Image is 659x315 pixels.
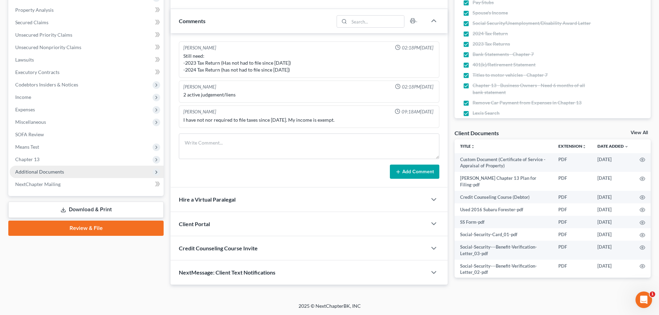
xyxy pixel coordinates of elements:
span: Client Portal [179,221,210,227]
td: Social-Security---Benefit-Verification-Letter_02-pdf [455,260,553,279]
div: [PERSON_NAME] [183,45,216,51]
a: Secured Claims [10,16,164,29]
div: Still need: -2023 Tax Return (Has not had to file since [DATE]) -2024 Tax Return (has not had to ... [183,53,435,73]
a: NextChapter Mailing [10,178,164,191]
span: 02:18PM[DATE] [402,84,433,90]
div: [PERSON_NAME] [183,84,216,90]
span: Secured Claims [15,19,48,25]
a: Titleunfold_more [460,143,475,149]
td: [DATE] [592,228,634,241]
span: Lexis Search [473,110,500,117]
span: 2024 Tax Return [473,30,508,37]
span: Chapter 13 - Business Owners - Need 6 months of all bank statement [473,82,596,96]
td: PDF [553,153,592,172]
input: Search... [349,16,404,27]
span: Codebtors Insiders & Notices [15,82,78,87]
td: [DATE] [592,203,634,216]
td: [DATE] [592,260,634,279]
i: unfold_more [471,145,475,149]
td: [DATE] [592,172,634,191]
span: Lawsuits [15,57,34,63]
span: Bank Statements - Chapter 7 [473,51,534,58]
a: Executory Contracts [10,66,164,78]
span: Chapter 13 [15,156,39,162]
span: Comments [179,18,205,24]
span: Credit Counseling Course Invite [179,245,258,251]
td: [PERSON_NAME] Chapter 13 Plan for Filing-pdf [455,172,553,191]
span: Spouse's Income [473,9,508,16]
span: 1 [650,291,655,297]
td: Social-Security-Card_01-pdf [455,228,553,241]
span: NextMessage: Client Text Notifications [179,269,275,276]
span: Executory Contracts [15,69,60,75]
a: Unsecured Nonpriority Claims [10,41,164,54]
span: 2023 Tax Returns [473,40,510,47]
i: unfold_more [582,145,586,149]
td: PDF [553,172,592,191]
span: Property Analysis [15,7,54,13]
span: Additional Documents [15,169,64,175]
span: Income [15,94,31,100]
td: Used 2016 Subaru Forester-pdf [455,203,553,216]
td: PDF [553,191,592,203]
span: Means Test [15,144,39,150]
td: SS Form-pdf [455,216,553,228]
div: 2025 © NextChapterBK, INC [132,303,527,315]
td: [DATE] [592,153,634,172]
span: SOFA Review [15,131,44,137]
button: Add Comment [390,165,439,179]
span: Hire a Virtual Paralegal [179,196,236,203]
a: Review & File [8,221,164,236]
span: Miscellaneous [15,119,46,125]
iframe: Intercom live chat [635,291,652,308]
span: 09:18AM[DATE] [402,109,433,115]
span: NextChapter Mailing [15,181,61,187]
a: Date Added expand_more [597,143,629,149]
a: Property Analysis [10,4,164,16]
td: PDF [553,216,592,228]
td: [DATE] [592,216,634,228]
span: Expenses [15,106,35,112]
div: Client Documents [455,129,499,137]
td: PDF [553,228,592,241]
td: PDF [553,241,592,260]
span: Unsecured Nonpriority Claims [15,44,81,50]
span: Unsecured Priority Claims [15,32,72,38]
span: Remove Car Payment from Expenses in Chapter 13 [473,99,582,106]
a: Extensionunfold_more [558,143,586,149]
i: expand_more [624,145,629,149]
a: View All [631,130,648,135]
td: PDF [553,203,592,216]
div: 2 active judgement/liens [183,91,435,98]
a: Download & Print [8,202,164,218]
a: Lawsuits [10,54,164,66]
a: SOFA Review [10,128,164,141]
td: Custom Document (Certificate of Service - Appraisal of Property) [455,153,553,172]
td: [DATE] [592,241,634,260]
span: Titles to motor vehicles - Chapter 7 [473,72,548,78]
div: [PERSON_NAME] [183,109,216,115]
div: I have not nor required to file taxes since [DATE]. My income is exempt. [183,117,435,123]
td: PDF [553,260,592,279]
span: 02:18PM[DATE] [402,45,433,51]
a: Unsecured Priority Claims [10,29,164,41]
span: 401(k)/Retirement Statement [473,61,536,68]
td: Social-Security---Benefit-Verification-Letter_03-pdf [455,241,553,260]
span: Social Security/Unemployment/Disability Award Letter [473,20,591,27]
td: Credit Counseling Course (Debtor) [455,191,553,203]
td: [DATE] [592,191,634,203]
